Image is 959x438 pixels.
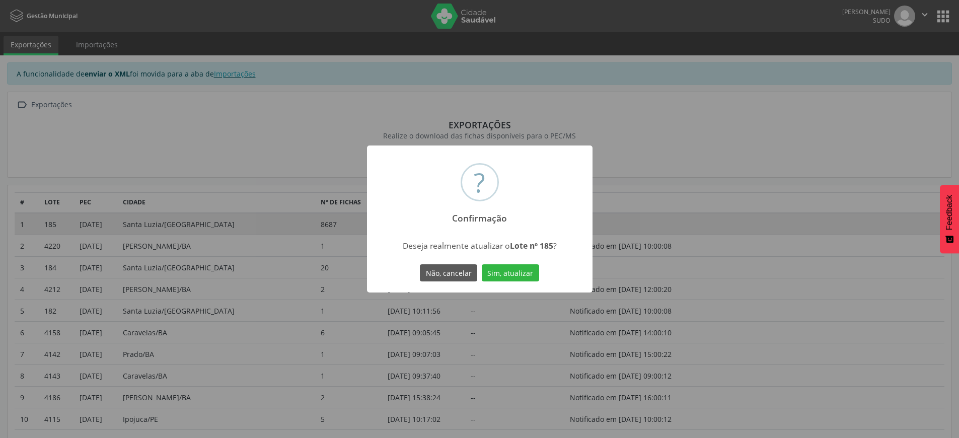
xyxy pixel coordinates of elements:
h2: Confirmação [444,206,516,224]
span: Feedback [945,195,954,230]
button: Feedback - Mostrar pesquisa [940,185,959,253]
strong: Lote nº 185 [510,240,553,251]
div: Deseja realmente atualizar o ? [391,240,568,251]
div: ? [474,165,485,200]
button: Sim, atualizar [482,264,539,281]
button: Não, cancelar [420,264,477,281]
